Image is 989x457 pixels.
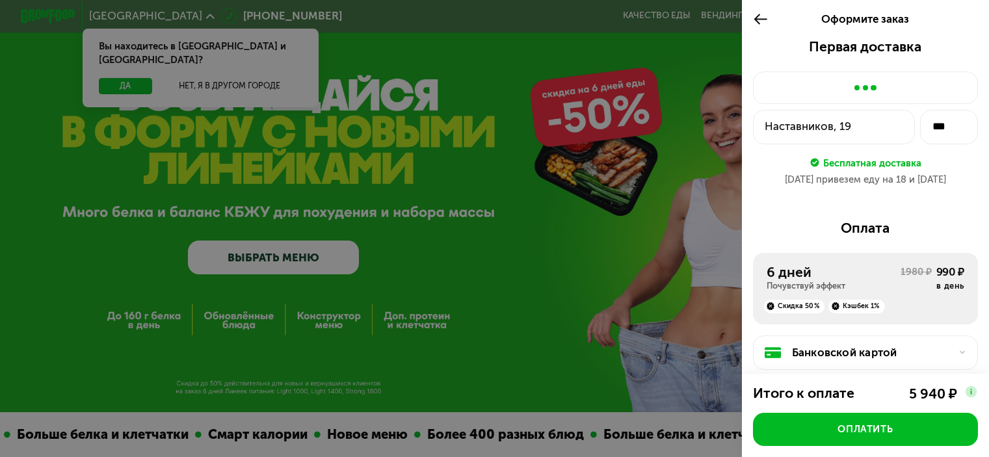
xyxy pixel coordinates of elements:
div: Кэшбек 1% [828,300,884,313]
div: Скидка 50% [764,300,825,313]
div: 5 940 ₽ [909,385,957,402]
div: Почувствуй эффект [767,281,901,292]
div: [DATE] привезем еду на 18 и [DATE] [753,173,978,187]
button: Оплатить [753,413,978,446]
div: 6 дней [767,264,901,280]
div: в день [936,281,964,292]
div: Бесплатная доставка [823,155,921,170]
div: Первая доставка [753,38,978,55]
div: Оплата [753,220,978,236]
div: Наставников, 19 [765,118,904,135]
button: Наставников, 19 [753,110,915,144]
span: Оформите заказ [821,12,909,25]
div: Оплатить [837,423,893,436]
div: Итого к оплате [753,385,877,402]
div: 990 ₽ [936,264,964,280]
div: 1980 ₽ [901,265,931,291]
div: Банковской картой [792,345,950,361]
